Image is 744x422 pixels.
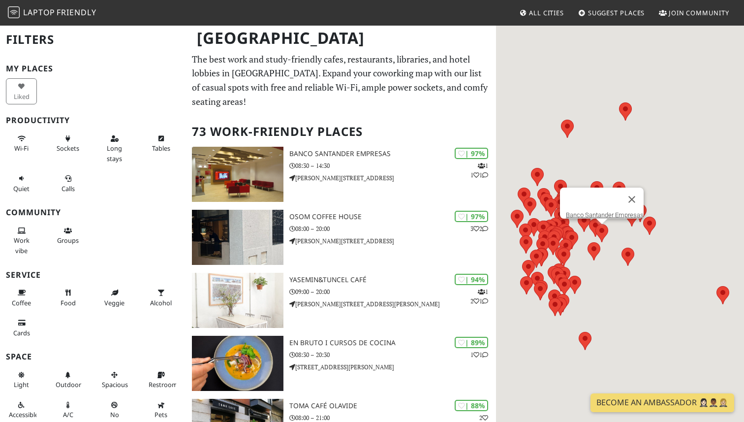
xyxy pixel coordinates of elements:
[61,298,76,307] span: Food
[289,213,496,221] h3: Osom Coffee House
[289,402,496,410] h3: Toma Café Olavide
[186,273,496,328] a: yasemin&tuncel café | 94% 121 yasemin&tuncel café 09:00 – 20:00 [PERSON_NAME][STREET_ADDRESS][PER...
[192,147,283,202] img: Banco Santander Empresas
[53,130,84,157] button: Sockets
[189,25,494,52] h1: [GEOGRAPHIC_DATA]
[56,380,81,389] span: Outdoor area
[6,170,37,196] button: Quiet
[152,144,170,153] span: Work-friendly tables
[12,298,31,307] span: Coffee
[289,339,496,347] h3: EN BRUTO I CURSOS DE COCINA
[455,274,488,285] div: | 94%
[99,285,130,311] button: Veggie
[102,380,128,389] span: Spacious
[6,315,37,341] button: Cards
[289,150,496,158] h3: Banco Santander Empresas
[104,298,124,307] span: Veggie
[146,367,177,393] button: Restroom
[620,188,644,211] button: Close
[146,130,177,157] button: Tables
[289,161,496,170] p: 08:30 – 14:30
[186,147,496,202] a: Banco Santander Empresas | 97% 111 Banco Santander Empresas 08:30 – 14:30 [PERSON_NAME][STREET_AD...
[455,211,488,222] div: | 97%
[566,211,644,219] a: Banco Santander Empresas
[289,236,496,246] p: [PERSON_NAME][STREET_ADDRESS]
[529,8,564,17] span: All Cities
[6,130,37,157] button: Wi-Fi
[57,7,96,18] span: Friendly
[13,184,30,193] span: Quiet
[192,210,283,265] img: Osom Coffee House
[14,236,30,255] span: People working
[470,350,488,359] p: 1 1
[107,144,122,162] span: Long stays
[289,350,496,359] p: 08:30 – 20:30
[53,170,84,196] button: Calls
[8,4,96,22] a: LaptopFriendly LaptopFriendly
[53,367,84,393] button: Outdoor
[289,287,496,296] p: 09:00 – 20:00
[53,285,84,311] button: Food
[470,161,488,180] p: 1 1 1
[99,367,130,393] button: Spacious
[155,410,167,419] span: Pet friendly
[289,362,496,372] p: [STREET_ADDRESS][PERSON_NAME]
[455,337,488,348] div: | 89%
[23,7,55,18] span: Laptop
[6,367,37,393] button: Light
[6,116,180,125] h3: Productivity
[192,336,283,391] img: EN BRUTO I CURSOS DE COCINA
[588,8,645,17] span: Suggest Places
[6,270,180,280] h3: Service
[515,4,568,22] a: All Cities
[289,276,496,284] h3: yasemin&tuncel café
[57,236,79,245] span: Group tables
[655,4,733,22] a: Join Community
[192,52,490,109] p: The best work and study-friendly cafes, restaurants, libraries, and hotel lobbies in [GEOGRAPHIC_...
[13,328,30,337] span: Credit cards
[99,130,130,166] button: Long stays
[9,410,38,419] span: Accessible
[192,273,283,328] img: yasemin&tuncel café
[149,380,178,389] span: Restroom
[590,393,734,412] a: Become an Ambassador 🤵🏻‍♀️🤵🏾‍♂️🤵🏼‍♀️
[455,400,488,411] div: | 88%
[53,223,84,249] button: Groups
[150,298,172,307] span: Alcohol
[8,6,20,18] img: LaptopFriendly
[62,184,75,193] span: Video/audio calls
[186,336,496,391] a: EN BRUTO I CURSOS DE COCINA | 89% 11 EN BRUTO I CURSOS DE COCINA 08:30 – 20:30 [STREET_ADDRESS][P...
[470,287,488,306] p: 1 2 1
[6,285,37,311] button: Coffee
[6,352,180,361] h3: Space
[289,299,496,309] p: [PERSON_NAME][STREET_ADDRESS][PERSON_NAME]
[574,4,649,22] a: Suggest Places
[6,25,180,55] h2: Filters
[455,148,488,159] div: | 97%
[186,210,496,265] a: Osom Coffee House | 97% 32 Osom Coffee House 08:00 – 20:00 [PERSON_NAME][STREET_ADDRESS]
[146,285,177,311] button: Alcohol
[192,117,490,147] h2: 73 Work-Friendly Places
[14,380,29,389] span: Natural light
[669,8,729,17] span: Join Community
[6,64,180,73] h3: My Places
[63,410,73,419] span: Air conditioned
[470,224,488,233] p: 3 2
[289,224,496,233] p: 08:00 – 20:00
[6,208,180,217] h3: Community
[6,223,37,259] button: Work vibe
[289,173,496,183] p: [PERSON_NAME][STREET_ADDRESS]
[14,144,29,153] span: Stable Wi-Fi
[57,144,79,153] span: Power sockets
